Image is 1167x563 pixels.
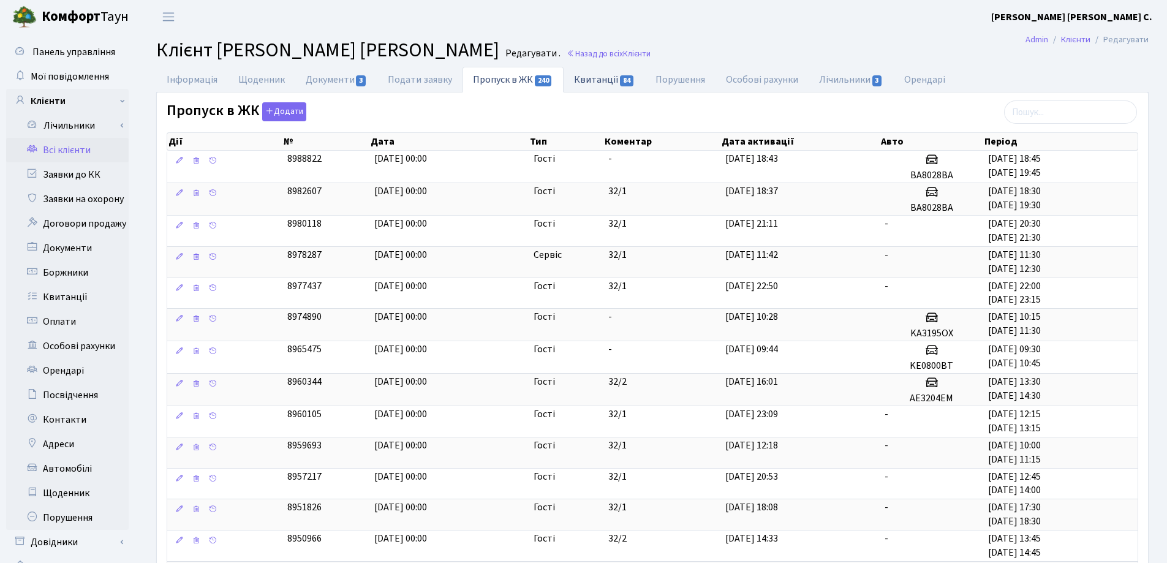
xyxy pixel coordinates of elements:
[1004,100,1137,124] input: Пошук...
[608,501,627,514] span: 32/1
[809,67,893,93] a: Лічильники
[725,217,778,230] span: [DATE] 21:11
[988,375,1041,402] span: [DATE] 13:30 [DATE] 14:30
[564,67,645,92] a: Квитанції
[374,470,427,483] span: [DATE] 00:00
[725,279,778,293] span: [DATE] 22:50
[369,133,529,150] th: Дата
[603,133,721,150] th: Коментар
[988,279,1041,307] span: [DATE] 22:00 [DATE] 23:15
[623,48,651,59] span: Клієнти
[725,248,778,262] span: [DATE] 11:42
[6,211,129,236] a: Договори продажу
[991,10,1152,25] a: [PERSON_NAME] [PERSON_NAME] С.
[716,67,809,93] a: Особові рахунки
[608,470,627,483] span: 32/1
[31,70,109,83] span: Мої повідомлення
[32,45,115,59] span: Панель управління
[988,501,1041,528] span: [DATE] 17:30 [DATE] 18:30
[534,152,555,166] span: Гості
[988,152,1041,179] span: [DATE] 18:45 [DATE] 19:45
[6,358,129,383] a: Орендарі
[374,310,427,323] span: [DATE] 00:00
[374,439,427,452] span: [DATE] 00:00
[885,393,978,404] h5: AE3204EM
[988,470,1041,497] span: [DATE] 12:45 [DATE] 14:00
[374,407,427,421] span: [DATE] 00:00
[608,439,627,452] span: 32/1
[988,217,1041,244] span: [DATE] 20:30 [DATE] 21:30
[608,248,627,262] span: 32/1
[12,5,37,29] img: logo.png
[608,375,627,388] span: 32/2
[287,152,322,165] span: 8988822
[534,375,555,389] span: Гості
[1007,27,1167,53] nav: breadcrumb
[287,217,322,230] span: 8980118
[295,67,377,93] a: Документи
[262,102,306,121] button: Пропуск в ЖК
[6,285,129,309] a: Квитанції
[374,342,427,356] span: [DATE] 00:00
[6,505,129,530] a: Порушення
[534,279,555,293] span: Гості
[529,133,603,150] th: Тип
[6,40,129,64] a: Панель управління
[988,439,1041,466] span: [DATE] 10:00 [DATE] 11:15
[287,310,322,323] span: 8974890
[725,342,778,356] span: [DATE] 09:44
[535,75,552,86] span: 240
[988,310,1041,338] span: [DATE] 10:15 [DATE] 11:30
[374,375,427,388] span: [DATE] 00:00
[534,248,562,262] span: Сервіс
[534,407,555,421] span: Гості
[725,501,778,514] span: [DATE] 18:08
[608,184,627,198] span: 32/1
[6,456,129,481] a: Автомобілі
[42,7,129,28] span: Таун
[503,48,561,59] small: Редагувати .
[6,236,129,260] a: Документи
[608,407,627,421] span: 32/1
[374,217,427,230] span: [DATE] 00:00
[374,184,427,198] span: [DATE] 00:00
[6,334,129,358] a: Особові рахунки
[228,67,295,93] a: Щоденник
[608,342,612,356] span: -
[988,184,1041,212] span: [DATE] 18:30 [DATE] 19:30
[42,7,100,26] b: Комфорт
[534,217,555,231] span: Гості
[725,407,778,421] span: [DATE] 23:09
[885,202,978,214] h5: BA8028BA
[1061,33,1090,46] a: Клієнти
[885,279,888,293] span: -
[872,75,882,86] span: 3
[282,133,369,150] th: №
[725,184,778,198] span: [DATE] 18:37
[1025,33,1048,46] a: Admin
[1090,33,1149,47] li: Редагувати
[988,248,1041,276] span: [DATE] 11:30 [DATE] 12:30
[287,532,322,545] span: 8950966
[6,481,129,505] a: Щоденник
[608,310,612,323] span: -
[14,113,129,138] a: Лічильники
[725,470,778,483] span: [DATE] 20:53
[885,439,888,452] span: -
[463,67,563,93] a: Пропуск в ЖК
[6,530,129,554] a: Довідники
[885,217,888,230] span: -
[6,383,129,407] a: Посвідчення
[885,328,978,339] h5: KA3195ОХ
[6,432,129,456] a: Адреси
[377,67,463,93] a: Подати заявку
[608,152,612,165] span: -
[287,375,322,388] span: 8960344
[534,310,555,324] span: Гості
[6,260,129,285] a: Боржники
[608,217,627,230] span: 32/1
[894,67,956,93] a: Орендарі
[534,532,555,546] span: Гості
[988,342,1041,370] span: [DATE] 09:30 [DATE] 10:45
[725,532,778,545] span: [DATE] 14:33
